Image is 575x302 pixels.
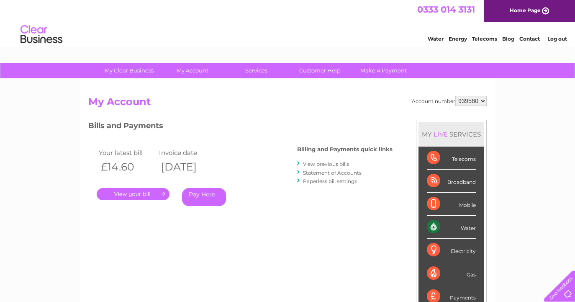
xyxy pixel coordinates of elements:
[547,36,567,42] a: Log out
[90,5,486,41] div: Clear Business is a trading name of Verastar Limited (registered in [GEOGRAPHIC_DATA] No. 3667643...
[427,147,476,170] div: Telecoms
[303,170,362,176] a: Statement of Accounts
[427,239,476,262] div: Electricity
[157,147,217,158] td: Invoice date
[428,36,444,42] a: Water
[222,63,291,78] a: Services
[297,146,393,152] h4: Billing and Payments quick links
[285,63,354,78] a: Customer Help
[349,63,418,78] a: Make A Payment
[427,216,476,239] div: Water
[427,193,476,216] div: Mobile
[95,63,164,78] a: My Clear Business
[502,36,514,42] a: Blog
[182,188,226,206] a: Pay Here
[418,122,484,146] div: MY SERVICES
[412,96,487,106] div: Account number
[427,262,476,285] div: Gas
[303,161,349,167] a: View previous bills
[303,178,357,184] a: Paperless bill settings
[432,130,449,138] div: LIVE
[88,120,393,134] h3: Bills and Payments
[97,147,157,158] td: Your latest bill
[158,63,227,78] a: My Account
[97,188,169,200] a: .
[519,36,540,42] a: Contact
[20,22,63,47] img: logo.png
[449,36,467,42] a: Energy
[427,170,476,193] div: Broadband
[417,4,475,15] a: 0333 014 3131
[157,158,217,176] th: [DATE]
[88,96,487,112] h2: My Account
[472,36,497,42] a: Telecoms
[97,158,157,176] th: £14.60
